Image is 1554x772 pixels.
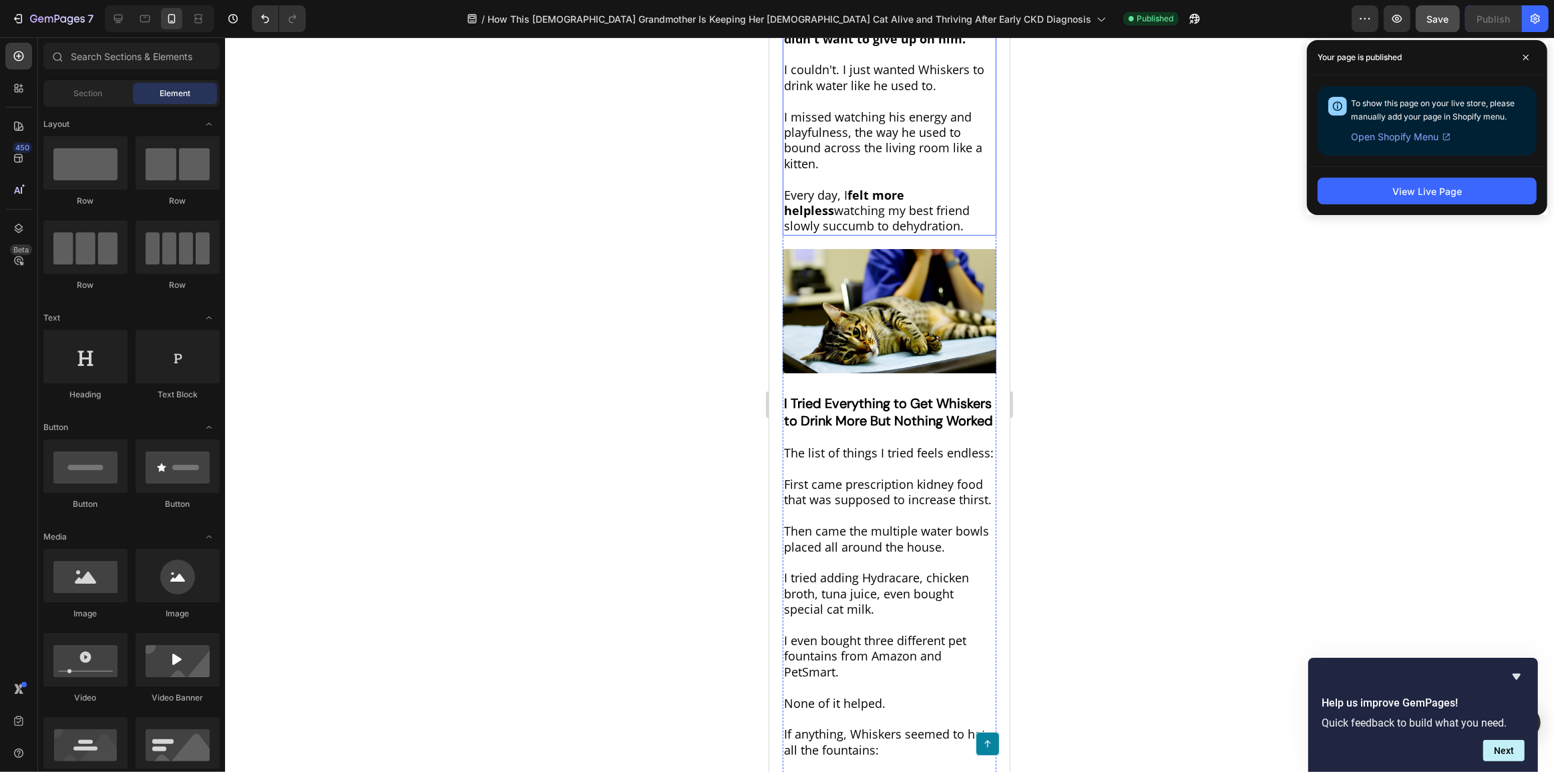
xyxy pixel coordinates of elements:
[1483,740,1525,761] button: Next question
[1477,12,1510,26] div: Publish
[43,531,67,543] span: Media
[198,114,220,135] span: Toggle open
[43,498,128,510] div: Button
[136,279,220,291] div: Row
[136,608,220,620] div: Image
[5,5,100,32] button: 7
[1318,51,1402,64] p: Your page is published
[136,498,220,510] div: Button
[1322,695,1525,711] h2: Help us improve GemPages!
[252,5,306,32] div: Undo/Redo
[198,417,220,438] span: Toggle open
[87,11,93,27] p: 7
[136,389,220,401] div: Text Block
[1137,13,1173,25] span: Published
[43,195,128,207] div: Row
[10,244,32,255] div: Beta
[43,118,69,130] span: Layout
[1318,178,1537,204] button: View Live Page
[1427,13,1449,25] span: Save
[43,43,220,69] input: Search Sections & Elements
[1322,717,1525,729] p: Quick feedback to build what you need.
[43,389,128,401] div: Heading
[198,526,220,548] span: Toggle open
[136,195,220,207] div: Row
[1416,5,1460,32] button: Save
[1322,668,1525,761] div: Help us improve GemPages!
[74,87,103,100] span: Section
[136,692,220,704] div: Video Banner
[43,692,128,704] div: Video
[43,421,68,433] span: Button
[43,279,128,291] div: Row
[1509,668,1525,685] button: Hide survey
[198,307,220,329] span: Toggle open
[1351,129,1438,145] span: Open Shopify Menu
[1465,5,1521,32] button: Publish
[1392,184,1462,198] div: View Live Page
[13,142,32,153] div: 450
[769,37,1010,772] iframe: Design area
[1351,98,1515,122] span: To show this page on your live store, please manually add your page in Shopify menu.
[481,12,485,26] span: /
[43,312,60,324] span: Text
[43,608,128,620] div: Image
[488,12,1091,26] span: How This [DEMOGRAPHIC_DATA] Grandmother Is Keeping Her [DEMOGRAPHIC_DATA] Cat Alive and Thriving ...
[160,87,190,100] span: Element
